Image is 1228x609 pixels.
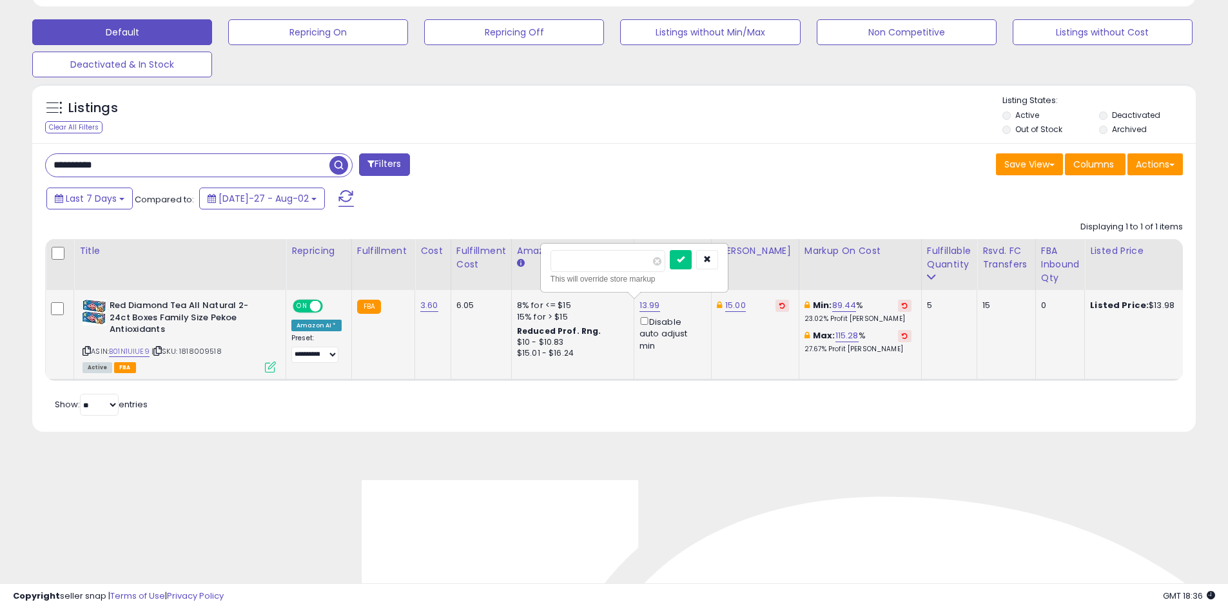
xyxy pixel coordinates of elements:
div: Cost [420,244,445,258]
div: Disable auto adjust min [639,314,701,352]
p: Listing States: [1002,95,1196,107]
div: $13.98 [1090,300,1197,311]
div: 8% for <= $15 [517,300,624,311]
small: FBA [357,300,381,314]
div: $15.01 - $16.24 [517,348,624,359]
div: 15 [982,300,1026,311]
span: FBA [114,362,136,373]
button: Columns [1065,153,1126,175]
button: Deactivated & In Stock [32,52,212,77]
div: Clear All Filters [45,121,102,133]
button: Save View [996,153,1063,175]
b: Red Diamond Tea All Natural 2-24ct Boxes Family Size Pekoe Antioxidants [110,300,266,339]
div: 5 [927,300,967,311]
label: Active [1015,110,1039,121]
button: Listings without Min/Max [620,19,800,45]
div: Amazon AI * [291,320,342,331]
button: Non Competitive [817,19,997,45]
div: Fulfillable Quantity [927,244,971,271]
label: Archived [1112,124,1147,135]
a: 13.99 [639,299,660,312]
span: | SKU: 1818009518 [151,346,222,356]
div: % [804,330,911,354]
button: Last 7 Days [46,188,133,209]
button: Listings without Cost [1013,19,1193,45]
div: 15% for > $15 [517,311,624,323]
div: ASIN: [83,300,276,371]
span: ON [294,301,310,312]
span: Columns [1073,158,1114,171]
span: Last 7 Days [66,192,117,205]
div: This will override store markup [551,273,718,285]
button: Actions [1127,153,1183,175]
div: $10 - $10.83 [517,337,624,348]
b: Reduced Prof. Rng. [517,325,601,336]
button: Default [32,19,212,45]
div: Listed Price [1090,244,1202,258]
a: B01N1UIUE9 [109,346,150,357]
div: Displaying 1 to 1 of 1 items [1080,221,1183,233]
a: 89.44 [832,299,857,312]
div: Amazon Fees [517,244,629,258]
div: Title [79,244,280,258]
p: 27.67% Profit [PERSON_NAME] [804,345,911,354]
small: Amazon Fees. [517,258,525,269]
span: OFF [321,301,342,312]
h5: Listings [68,99,118,117]
button: Repricing Off [424,19,604,45]
div: 0 [1041,300,1075,311]
div: % [804,300,911,324]
span: Compared to: [135,193,194,206]
label: Out of Stock [1015,124,1062,135]
button: Filters [359,153,409,176]
span: [DATE]-27 - Aug-02 [219,192,309,205]
div: Rsvd. FC Transfers [982,244,1030,271]
b: Min: [813,299,832,311]
div: Preset: [291,334,342,363]
div: 6.05 [456,300,502,311]
span: Show: entries [55,398,148,411]
label: Deactivated [1112,110,1160,121]
a: 115.28 [835,329,859,342]
button: Repricing On [228,19,408,45]
div: [PERSON_NAME] [717,244,794,258]
span: All listings currently available for purchase on Amazon [83,362,112,373]
div: Markup on Cost [804,244,916,258]
div: Fulfillment [357,244,409,258]
th: The percentage added to the cost of goods (COGS) that forms the calculator for Min & Max prices. [799,239,921,290]
a: 3.60 [420,299,438,312]
button: [DATE]-27 - Aug-02 [199,188,325,209]
p: 23.02% Profit [PERSON_NAME] [804,314,911,324]
b: Max: [813,329,835,342]
div: FBA inbound Qty [1041,244,1080,285]
img: 51Iqc30WeFL._SL40_.jpg [83,300,106,325]
b: Listed Price: [1090,299,1149,311]
div: Fulfillment Cost [456,244,506,271]
a: 15.00 [725,299,746,312]
div: Repricing [291,244,346,258]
